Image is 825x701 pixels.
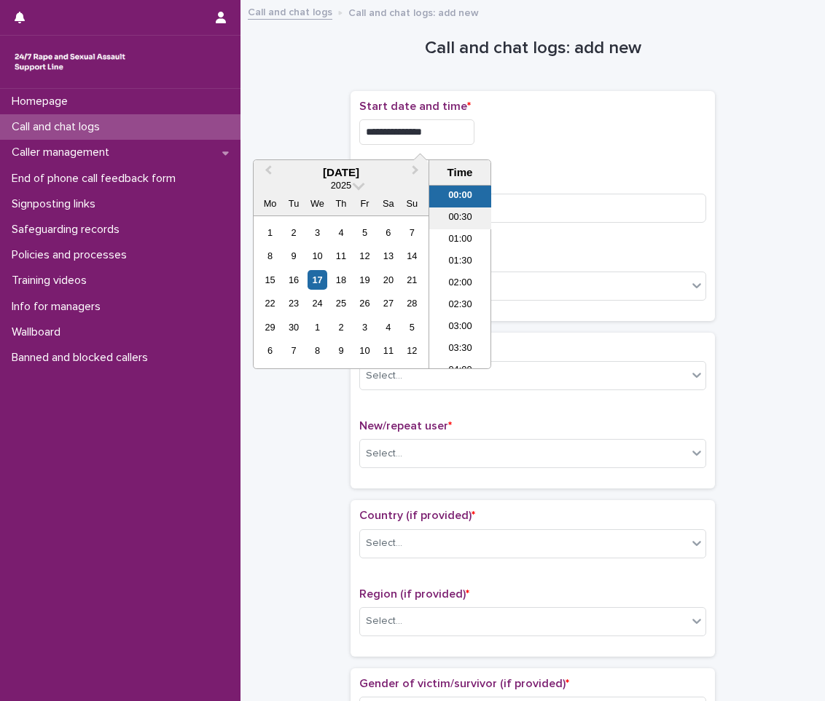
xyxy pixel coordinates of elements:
[6,325,72,339] p: Wallboard
[402,293,422,313] div: Choose Sunday, 28 September 2025
[429,186,491,207] li: 00:00
[429,338,491,360] li: 03:30
[6,95,79,108] p: Homepage
[359,678,569,689] span: Gender of victim/survivor (if provided)
[308,341,327,360] div: Choose Wednesday, 8 October 2025
[254,166,429,179] div: [DATE]
[402,317,422,337] div: Choose Sunday, 5 October 2025
[378,194,398,213] div: Sa
[331,223,351,242] div: Choose Thursday, 4 September 2025
[331,180,351,191] span: 2025
[260,246,280,266] div: Choose Monday, 8 September 2025
[378,341,398,360] div: Choose Saturday, 11 October 2025
[405,162,429,185] button: Next Month
[348,4,479,20] p: Call and chat logs: add new
[355,293,375,313] div: Choose Friday, 26 September 2025
[366,536,402,551] div: Select...
[308,270,327,290] div: Choose Wednesday, 17 September 2025
[308,194,327,213] div: We
[6,223,131,237] p: Safeguarding records
[355,341,375,360] div: Choose Friday, 10 October 2025
[6,120,112,134] p: Call and chat logs
[429,273,491,295] li: 02:00
[260,194,280,213] div: Mo
[402,270,422,290] div: Choose Sunday, 21 September 2025
[378,270,398,290] div: Choose Saturday, 20 September 2025
[308,293,327,313] div: Choose Wednesday, 24 September 2025
[331,341,351,360] div: Choose Thursday, 9 October 2025
[308,317,327,337] div: Choose Wednesday, 1 October 2025
[429,251,491,273] li: 01:30
[284,270,303,290] div: Choose Tuesday, 16 September 2025
[331,194,351,213] div: Th
[429,207,491,229] li: 00:30
[331,270,351,290] div: Choose Thursday, 18 September 2025
[359,588,469,600] span: Region (if provided)
[378,317,398,337] div: Choose Saturday, 4 October 2025
[284,293,303,313] div: Choose Tuesday, 23 September 2025
[248,3,332,20] a: Call and chat logs
[359,510,475,521] span: Country (if provided)
[402,223,422,242] div: Choose Sunday, 7 September 2025
[429,295,491,317] li: 02:30
[355,270,375,290] div: Choose Friday, 19 September 2025
[331,293,351,313] div: Choose Thursday, 25 September 2025
[429,229,491,251] li: 01:00
[402,194,422,213] div: Su
[308,223,327,242] div: Choose Wednesday, 3 September 2025
[260,317,280,337] div: Choose Monday, 29 September 2025
[331,246,351,266] div: Choose Thursday, 11 September 2025
[378,293,398,313] div: Choose Saturday, 27 September 2025
[366,368,402,384] div: Select...
[255,162,278,185] button: Previous Month
[366,446,402,462] div: Select...
[308,246,327,266] div: Choose Wednesday, 10 September 2025
[359,420,452,432] span: New/repeat user
[284,341,303,360] div: Choose Tuesday, 7 October 2025
[260,341,280,360] div: Choose Monday, 6 October 2025
[355,194,375,213] div: Fr
[378,246,398,266] div: Choose Saturday, 13 September 2025
[351,38,715,59] h1: Call and chat logs: add new
[284,317,303,337] div: Choose Tuesday, 30 September 2025
[6,351,160,365] p: Banned and blocked callers
[6,146,121,159] p: Caller management
[355,317,375,337] div: Choose Friday, 3 October 2025
[331,317,351,337] div: Choose Thursday, 2 October 2025
[260,270,280,290] div: Choose Monday, 15 September 2025
[6,248,138,262] p: Policies and processes
[6,274,98,288] p: Training videos
[284,223,303,242] div: Choose Tuesday, 2 September 2025
[433,166,487,179] div: Time
[429,360,491,382] li: 04:00
[6,172,187,186] p: End of phone call feedback form
[355,223,375,242] div: Choose Friday, 5 September 2025
[284,246,303,266] div: Choose Tuesday, 9 September 2025
[359,100,471,112] span: Start date and time
[284,194,303,213] div: Tu
[260,223,280,242] div: Choose Monday, 1 September 2025
[260,293,280,313] div: Choose Monday, 22 September 2025
[12,47,128,76] img: rhQMoQhaT3yELyF149Cw
[355,246,375,266] div: Choose Friday, 12 September 2025
[429,317,491,338] li: 03:00
[378,223,398,242] div: Choose Saturday, 6 September 2025
[366,614,402,629] div: Select...
[6,197,107,211] p: Signposting links
[258,221,423,363] div: month 2025-09
[402,246,422,266] div: Choose Sunday, 14 September 2025
[402,341,422,360] div: Choose Sunday, 12 October 2025
[6,300,112,314] p: Info for managers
